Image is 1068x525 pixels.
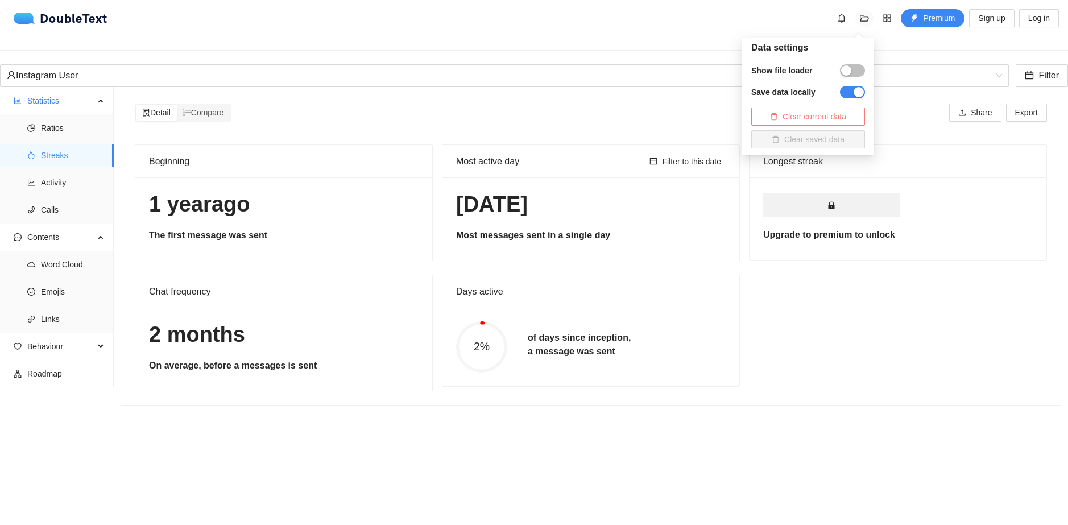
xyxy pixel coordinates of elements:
[910,14,918,23] span: thunderbolt
[149,229,419,242] h5: The first message was sent
[41,280,105,303] span: Emojis
[1025,71,1034,81] span: calendar
[901,9,964,27] button: thunderboltPremium
[41,253,105,276] span: Word Cloud
[456,229,726,242] h5: Most messages sent in a single day
[27,179,35,187] span: line-chart
[27,89,94,112] span: Statistics
[878,9,896,27] button: appstore
[14,13,107,24] div: DoubleText
[751,108,865,126] button: deleteClear current data
[14,370,22,378] span: apartment
[27,315,35,323] span: link
[645,155,726,168] button: calendarFilter to this date
[649,157,657,166] span: calendar
[855,9,874,27] button: folder-open
[456,341,507,353] span: 2%
[958,109,966,118] span: upload
[41,117,105,139] span: Ratios
[149,321,419,348] h1: 2 months
[827,201,835,209] span: lock
[41,171,105,194] span: Activity
[969,9,1014,27] button: Sign up
[978,12,1005,24] span: Sign up
[183,109,191,117] span: ordered-list
[27,362,105,385] span: Roadmap
[1016,64,1068,87] button: calendarFilter
[14,13,40,24] img: logo
[923,12,955,24] span: Premium
[1028,12,1050,24] span: Log in
[662,155,721,168] span: Filter to this date
[763,154,1033,168] div: Longest streak
[7,71,16,80] span: user
[1006,104,1047,122] button: Export
[149,359,419,373] h5: On average, before a messages is sent
[27,288,35,296] span: smile
[879,14,896,23] span: appstore
[770,113,778,122] span: delete
[149,275,419,308] div: Chat frequency
[7,65,1002,86] span: Instagram User
[142,109,150,117] span: file-search
[41,199,105,221] span: Calls
[14,233,22,241] span: message
[833,9,851,27] button: bell
[27,335,94,358] span: Behaviour
[7,65,992,86] div: Instagram User
[833,14,850,23] span: bell
[41,144,105,167] span: Streaks
[27,151,35,159] span: fire
[1019,9,1059,27] button: Log in
[856,14,873,23] span: folder-open
[149,145,419,177] div: Beginning
[783,110,846,123] span: Clear current data
[142,108,171,117] span: Detail
[751,66,812,75] strong: Show file loader
[456,275,726,308] div: Days active
[14,342,22,350] span: heart
[949,104,1001,122] button: uploadShare
[14,13,107,24] a: logoDoubleText
[751,88,816,97] strong: Save data locally
[528,331,631,358] h5: of days since inception, a message was sent
[14,97,22,105] span: bar-chart
[27,226,94,249] span: Contents
[27,206,35,214] span: phone
[456,145,645,177] div: Most active day
[971,106,992,119] span: Share
[751,41,865,55] h5: Data settings
[763,228,1033,242] h5: Upgrade to premium to unlock
[183,108,224,117] span: Compare
[27,261,35,268] span: cloud
[1038,68,1059,82] span: Filter
[149,191,419,218] h1: 1 year ago
[27,124,35,132] span: pie-chart
[1015,106,1038,119] span: Export
[41,308,105,330] span: Links
[456,191,726,218] h1: [DATE]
